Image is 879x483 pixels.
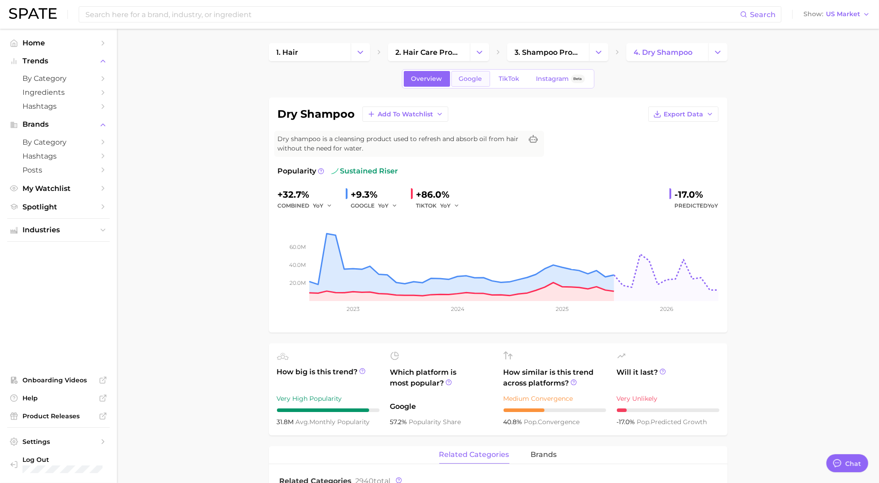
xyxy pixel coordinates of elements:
span: by Category [22,138,94,146]
span: Log Out [22,456,103,464]
img: sustained riser [331,168,339,175]
abbr: average [296,418,310,426]
a: Onboarding Videos [7,373,110,387]
button: Industries [7,223,110,237]
span: Hashtags [22,102,94,111]
a: by Category [7,135,110,149]
div: Very Unlikely [617,393,719,404]
a: 2. hair care products [388,43,470,61]
button: Trends [7,54,110,68]
span: Popularity [278,166,317,177]
span: 31.8m [277,418,296,426]
span: Product Releases [22,412,94,420]
button: YoY [441,200,460,211]
span: Export Data [664,111,704,118]
a: by Category [7,71,110,85]
tspan: 2024 [451,306,464,312]
a: InstagramBeta [529,71,593,87]
span: Dry shampoo is a cleansing product used to refresh and absorb oil from hair without the need for ... [278,134,522,153]
span: 1. hair [277,48,299,57]
span: Onboarding Videos [22,376,94,384]
a: Product Releases [7,409,110,423]
span: -17.0% [617,418,637,426]
tspan: 2023 [346,306,359,312]
span: Add to Watchlist [378,111,433,118]
span: YoY [708,202,718,209]
a: Hashtags [7,149,110,163]
a: My Watchlist [7,182,110,195]
button: Brands [7,118,110,131]
h1: dry shampoo [278,109,355,120]
span: Industries [22,226,94,234]
span: 3. shampoo products [515,48,581,57]
span: Google [390,401,493,412]
span: brands [531,451,557,459]
div: combined [278,200,339,211]
a: 3. shampoo products [507,43,589,61]
button: YoY [313,200,333,211]
span: convergence [524,418,580,426]
span: 40.8% [504,418,524,426]
tspan: 2026 [660,306,673,312]
input: Search here for a brand, industry, or ingredient [85,7,740,22]
span: Overview [411,75,442,83]
span: Home [22,39,94,47]
span: TikTok [499,75,520,83]
span: Help [22,394,94,402]
span: 2. hair care products [396,48,462,57]
span: Will it last? [617,367,719,389]
span: Settings [22,438,94,446]
span: monthly popularity [296,418,370,426]
button: Export Data [648,106,718,122]
div: Very High Popularity [277,393,379,404]
span: Which platform is most popular? [390,367,493,397]
a: Settings [7,435,110,448]
button: Add to Watchlist [362,106,448,122]
span: Posts [22,166,94,174]
span: 57.2% [390,418,409,426]
a: Help [7,391,110,405]
abbr: popularity index [637,418,651,426]
a: Overview [404,71,450,87]
abbr: popularity index [524,418,538,426]
a: Home [7,36,110,50]
span: My Watchlist [22,184,94,193]
button: ShowUS Market [801,9,872,20]
div: +9.3% [351,187,404,202]
span: Brands [22,120,94,129]
a: 1. hair [269,43,351,61]
span: by Category [22,74,94,83]
div: +32.7% [278,187,339,202]
div: TIKTOK [416,200,466,211]
span: YoY [441,202,451,209]
span: Google [459,75,482,83]
span: Show [803,12,823,17]
div: GOOGLE [351,200,404,211]
span: Spotlight [22,203,94,211]
button: Change Category [589,43,608,61]
span: Search [750,10,776,19]
div: 4 / 10 [504,408,606,412]
span: YoY [313,202,324,209]
div: +86.0% [416,187,466,202]
button: Change Category [708,43,727,61]
span: 4. dry shampoo [634,48,693,57]
button: Change Category [470,43,489,61]
a: Log out. Currently logged in with e-mail mcelwee.l@pg.com. [7,453,110,476]
span: YoY [379,202,389,209]
span: US Market [826,12,860,17]
span: How big is this trend? [277,367,379,389]
a: TikTok [491,71,527,87]
tspan: 2025 [556,306,569,312]
span: Trends [22,57,94,65]
div: Medium Convergence [504,393,606,404]
div: -17.0% [675,187,718,202]
div: 1 / 10 [617,408,719,412]
span: Predicted [675,200,718,211]
img: SPATE [9,8,57,19]
span: popularity share [409,418,461,426]
span: Hashtags [22,152,94,160]
span: How similar is this trend across platforms? [504,367,606,389]
a: Posts [7,163,110,177]
button: YoY [379,200,398,211]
